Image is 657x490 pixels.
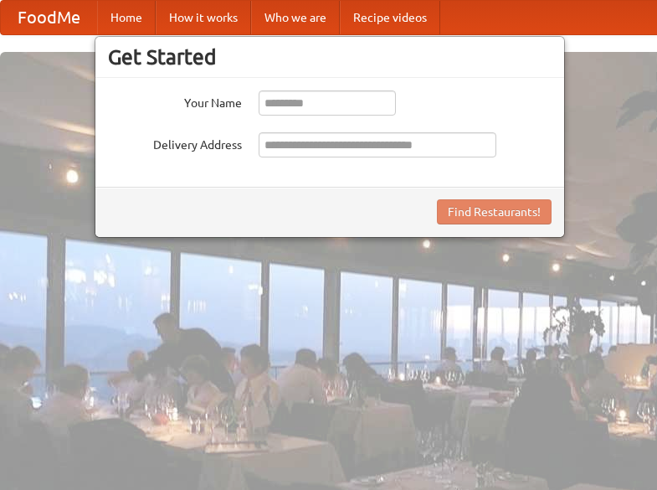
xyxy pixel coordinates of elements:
[108,90,242,111] label: Your Name
[1,1,97,34] a: FoodMe
[437,199,552,224] button: Find Restaurants!
[97,1,156,34] a: Home
[251,1,340,34] a: Who we are
[108,44,552,70] h3: Get Started
[340,1,440,34] a: Recipe videos
[108,132,242,153] label: Delivery Address
[156,1,251,34] a: How it works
